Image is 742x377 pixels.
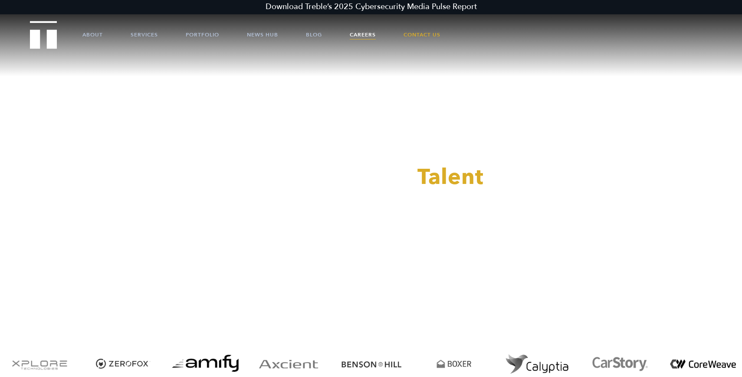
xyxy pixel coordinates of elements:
img: Treble logo [30,21,57,49]
a: Contact Us [404,22,440,48]
a: Portfolio [186,22,219,48]
a: About [82,22,103,48]
span: Talent [417,162,484,192]
a: Blog [306,22,322,48]
a: Careers [350,22,376,48]
a: Services [131,22,158,48]
a: News Hub [247,22,278,48]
